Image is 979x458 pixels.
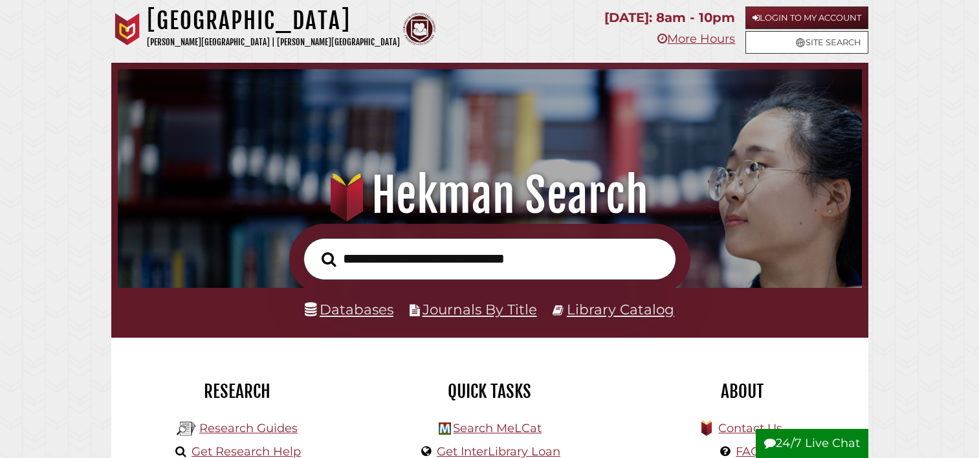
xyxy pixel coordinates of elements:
h2: Research [121,380,354,402]
a: Library Catalog [567,301,674,318]
h1: [GEOGRAPHIC_DATA] [147,6,400,35]
a: Search MeLCat [453,421,542,435]
button: Search [315,248,342,271]
h1: Hekman Search [132,167,847,224]
a: Contact Us [718,421,782,435]
a: Databases [305,301,393,318]
h2: About [626,380,859,402]
i: Search [322,251,336,267]
p: [DATE]: 8am - 10pm [604,6,735,29]
a: Research Guides [199,421,298,435]
p: [PERSON_NAME][GEOGRAPHIC_DATA] | [PERSON_NAME][GEOGRAPHIC_DATA] [147,35,400,50]
a: Login to My Account [745,6,868,29]
a: More Hours [657,32,735,46]
a: Site Search [745,31,868,54]
a: Journals By Title [423,301,537,318]
img: Hekman Library Logo [177,419,196,439]
img: Hekman Library Logo [439,422,451,435]
h2: Quick Tasks [373,380,606,402]
img: Calvin Theological Seminary [403,13,435,45]
img: Calvin University [111,13,144,45]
